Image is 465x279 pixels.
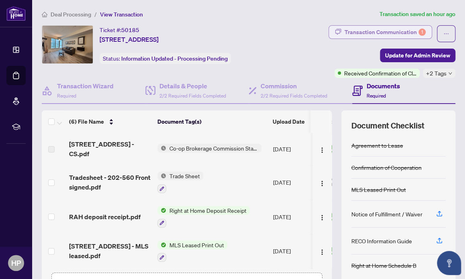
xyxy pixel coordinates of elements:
img: logo [6,6,26,21]
div: MLS Leased Print Out [351,185,406,194]
span: Deal Processing [51,11,91,18]
span: 50185 [121,26,139,34]
span: 2/2 Required Fields Completed [159,93,226,99]
span: Required [367,93,386,99]
div: RECO Information Guide [351,236,412,245]
div: Transaction Communication [345,26,426,39]
button: Transaction Communication1 [328,25,432,39]
span: Received Confirmation of Closing [344,69,416,77]
span: Trade Sheet [166,171,203,180]
img: Logo [319,214,325,221]
button: Status IconCo-op Brokerage Commission Statement [157,144,261,153]
span: (6) File Name [69,117,104,126]
span: home [42,12,47,17]
span: [STREET_ADDRESS] - MLS leased.pdf [69,241,151,261]
h4: Transaction Wizard [57,81,114,91]
th: Upload Date [269,110,324,133]
span: Required [57,93,76,99]
img: Logo [319,180,325,187]
h4: Details & People [159,81,226,91]
img: Logo [319,249,325,255]
span: Information Updated - Processing Pending [121,55,228,62]
span: Co-op Brokerage Commission Statement [166,144,261,153]
td: [DATE] [270,133,324,165]
span: Tradesheet - 202-560 Front signed.pdf [69,173,151,192]
img: Logo [319,147,325,153]
button: Logo [316,210,328,223]
td: [DATE] [270,234,324,269]
span: Upload Date [273,117,305,126]
button: Status IconRight at Home Deposit Receipt [157,206,250,228]
button: Logo [316,176,328,189]
button: Logo [316,244,328,257]
button: Update for Admin Review [380,49,455,62]
span: [STREET_ADDRESS] - CS.pdf [69,139,151,159]
li: / [94,10,97,19]
img: Status Icon [157,144,166,153]
img: Status Icon [157,171,166,180]
span: Update for Admin Review [385,49,450,62]
h4: Commission [261,81,327,91]
img: Status Icon [157,206,166,215]
td: [DATE] [270,200,324,234]
span: [STREET_ADDRESS] [100,35,159,44]
button: Status IconMLS Leased Print Out [157,240,227,262]
h4: Documents [367,81,400,91]
th: (6) File Name [66,110,154,133]
span: ellipsis [443,31,449,37]
div: Confirmation of Cooperation [351,163,421,172]
div: 1 [418,29,426,36]
div: Status: [100,53,231,64]
article: Transaction saved an hour ago [379,10,455,19]
span: Right at Home Deposit Receipt [166,206,250,215]
span: MLS Leased Print Out [166,240,227,249]
button: Open asap [437,251,461,275]
button: Logo [316,143,328,155]
span: Document Checklist [351,120,424,131]
span: View Transaction [100,11,143,18]
div: Agreement to Lease [351,141,403,150]
button: Status IconTrade Sheet [157,171,203,193]
span: RAH deposit receipt.pdf [69,212,141,222]
span: down [448,71,452,75]
div: Ticket #: [100,25,139,35]
div: Notice of Fulfillment / Waiver [351,210,422,218]
img: Status Icon [157,240,166,249]
span: HP [11,257,21,269]
span: 2/2 Required Fields Completed [261,93,327,99]
th: Document Tag(s) [154,110,269,133]
img: IMG-C12327265_1.jpg [42,26,93,63]
td: [DATE] [270,165,324,200]
span: +2 Tags [426,69,447,78]
div: Right at Home Schedule B [351,261,416,270]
